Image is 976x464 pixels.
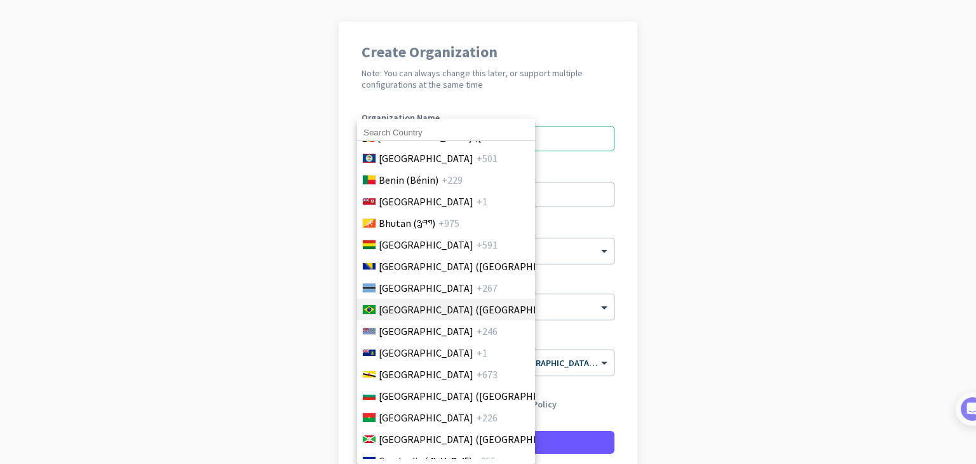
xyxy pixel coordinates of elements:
[477,345,487,360] span: +1
[477,194,487,209] span: +1
[379,388,577,404] span: [GEOGRAPHIC_DATA] ([GEOGRAPHIC_DATA])
[477,410,498,425] span: +226
[477,151,498,166] span: +501
[477,237,498,252] span: +591
[379,215,435,231] span: Bhutan (འབྲུག)
[379,432,577,447] span: [GEOGRAPHIC_DATA] ([GEOGRAPHIC_DATA])
[442,172,463,188] span: +229
[379,410,473,425] span: [GEOGRAPHIC_DATA]
[379,237,473,252] span: [GEOGRAPHIC_DATA]
[477,324,498,339] span: +246
[477,280,498,296] span: +267
[379,367,473,382] span: [GEOGRAPHIC_DATA]
[379,280,473,296] span: [GEOGRAPHIC_DATA]
[379,302,577,317] span: [GEOGRAPHIC_DATA] ([GEOGRAPHIC_DATA])
[379,259,577,274] span: [GEOGRAPHIC_DATA] ([GEOGRAPHIC_DATA])
[379,172,438,188] span: Benin (Bénin)
[379,194,473,209] span: [GEOGRAPHIC_DATA]
[357,125,535,141] input: Search Country
[438,215,459,231] span: +975
[379,151,473,166] span: [GEOGRAPHIC_DATA]
[379,345,473,360] span: [GEOGRAPHIC_DATA]
[379,324,473,339] span: [GEOGRAPHIC_DATA]
[477,367,498,382] span: +673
